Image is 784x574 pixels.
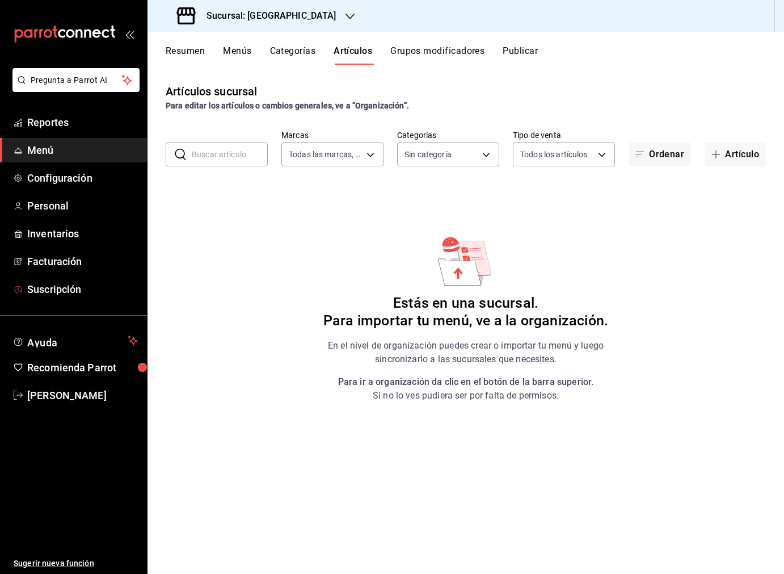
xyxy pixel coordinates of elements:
span: Todas las marcas, Sin marca [289,149,363,160]
button: Ordenar [629,143,691,166]
label: Marcas [281,131,383,139]
button: Artículo [705,143,766,166]
button: open_drawer_menu [125,30,134,39]
span: Menú [27,143,138,158]
span: Suscripción [27,282,138,297]
h3: Sucursal: [GEOGRAPHIC_DATA] [197,9,336,23]
input: Buscar artículo [192,143,268,166]
span: Sugerir nueva función [14,558,138,569]
strong: Para editar los artículos o cambios generales, ve a “Organización”. [166,101,409,110]
span: Reportes [27,115,138,130]
p: Si no lo ves pudiera ser por falta de permisos. [338,375,594,403]
button: Grupos modificadores [390,45,484,65]
button: Menús [223,45,251,65]
div: Artículos sucursal [166,83,257,100]
button: Resumen [166,45,205,65]
button: Publicar [503,45,538,65]
span: Pregunta a Parrot AI [31,74,122,86]
span: Facturación [27,254,138,269]
label: Tipo de venta [513,131,615,139]
span: Recomienda Parrot [27,360,138,375]
span: Todos los artículos [520,149,588,160]
button: Categorías [270,45,316,65]
span: Inventarios [27,226,138,241]
span: Ayuda [27,334,123,347]
button: Artículos [334,45,372,65]
div: navigation tabs [166,45,784,65]
h6: Estás en una sucursal. Para importar tu menú, ve a la organización. [323,295,608,330]
a: Pregunta a Parrot AI [8,82,140,94]
span: Sin categoría [404,149,452,160]
p: En el nivel de organización puedes crear o importar tu menú y luego sincronizarlo a las sucursale... [323,339,609,366]
span: Configuración [27,170,138,186]
button: Pregunta a Parrot AI [12,68,140,92]
span: Personal [27,198,138,213]
strong: Para ir a organización da clic en el botón de la barra superior. [338,376,594,387]
label: Categorías [397,131,499,139]
span: [PERSON_NAME] [27,388,138,403]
